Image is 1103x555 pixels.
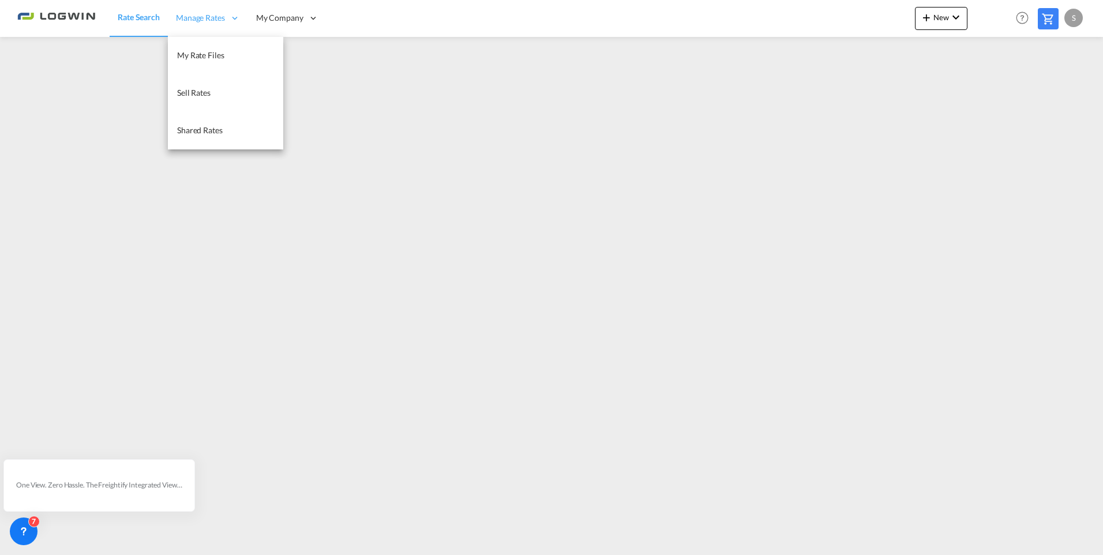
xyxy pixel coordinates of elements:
span: New [920,13,963,22]
span: Manage Rates [176,12,225,24]
md-icon: icon-plus 400-fg [920,10,933,24]
div: S [1064,9,1083,27]
md-icon: icon-chevron-down [949,10,963,24]
button: icon-plus 400-fgNewicon-chevron-down [915,7,967,30]
span: My Rate Files [177,50,224,60]
span: Sell Rates [177,88,211,97]
span: Shared Rates [177,125,223,135]
a: My Rate Files [168,37,283,74]
a: Sell Rates [168,74,283,112]
div: Help [1012,8,1038,29]
span: My Company [256,12,303,24]
span: Help [1012,8,1032,28]
a: Shared Rates [168,112,283,149]
img: 2761ae10d95411efa20a1f5e0282d2d7.png [17,5,95,31]
span: Rate Search [118,12,160,22]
